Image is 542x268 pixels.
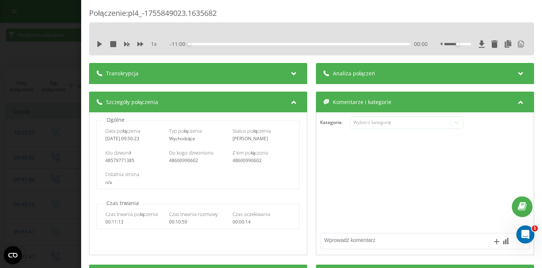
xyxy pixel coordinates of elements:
[106,136,164,141] div: [DATE] 09:50:23
[169,149,214,156] span: Do kogo dzwoniono
[169,135,196,142] span: Wychodzące
[333,70,376,77] span: Analiza połączeń
[516,225,534,243] iframe: Intercom live chat
[233,211,271,217] span: Czas oczekiwania
[106,158,164,163] div: 48579771385
[333,98,392,106] span: Komentarze i kategorie
[89,8,534,23] div: Połączenie : pl4_-1755849023.1635682
[106,219,164,225] div: 00:11:13
[414,40,428,48] span: 00:00
[233,219,291,225] div: 00:00:14
[106,98,158,106] span: Szczegóły połączenia
[188,43,191,46] div: Accessibility label
[106,149,131,156] span: Kto dzwonił
[106,70,139,77] span: Transkrypcja
[169,127,202,134] span: Typ połączenia
[353,119,448,126] div: Wybierz kategorię
[456,43,459,46] div: Accessibility label
[105,116,126,124] p: Ogólne
[106,211,158,217] span: Czas trwania połączenia
[532,225,538,231] span: 1
[233,135,268,142] span: [PERSON_NAME]
[4,246,22,264] button: Open CMP widget
[105,199,141,207] p: Czas trwania
[320,120,350,125] h4: Kategoria :
[170,40,189,48] span: - 11:00
[233,127,271,134] span: Status połączenia
[169,219,227,225] div: 00:10:59
[233,158,291,163] div: 48600990602
[169,158,227,163] div: 48600990602
[233,149,269,156] span: Z kim połączono
[106,171,140,178] span: Ostatnia strona
[169,211,218,217] span: Czas trwania rozmowy
[106,127,141,134] span: Data połączenia
[151,40,157,48] span: 1 x
[106,180,291,185] div: n/a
